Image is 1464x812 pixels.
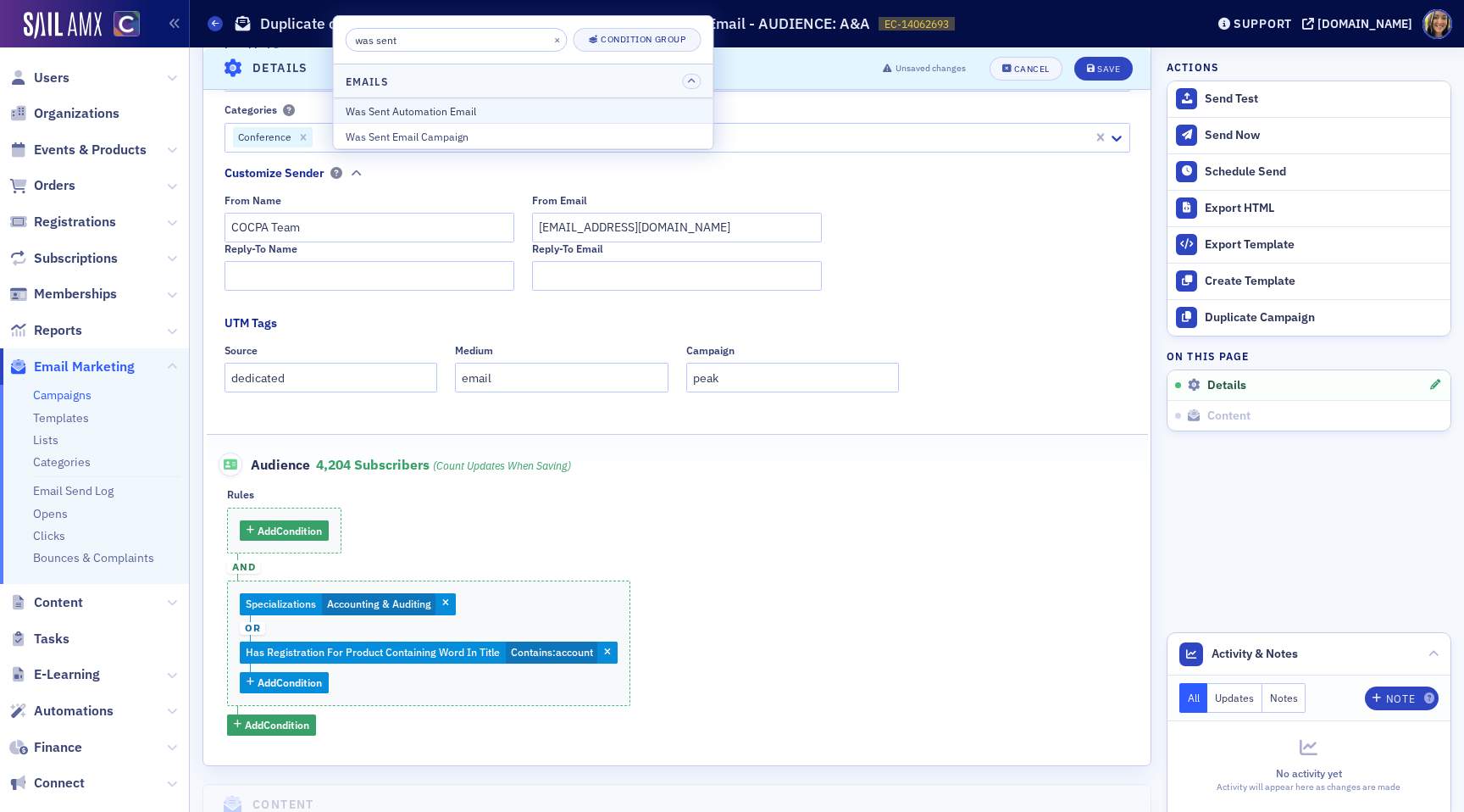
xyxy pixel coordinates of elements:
span: account [556,645,593,659]
a: Clicks [33,528,65,543]
div: Export Template [1205,237,1442,253]
button: Cancel [990,56,1062,80]
a: Users [9,69,69,87]
div: Accounting & Auditing [240,593,456,615]
div: Send Test [1205,92,1442,107]
a: View Homepage [102,11,140,40]
div: Customize Sender [225,164,324,182]
span: Details [1207,378,1246,393]
button: AddCondition [240,520,329,542]
div: Note [1386,694,1415,704]
button: Was Sent Email Campaign [334,123,713,148]
button: or [240,615,265,642]
div: account [240,642,618,664]
a: Bounces & Complaints [33,550,154,565]
span: Organizations [34,104,119,123]
span: Reports [34,321,82,340]
button: Send Test [1167,81,1450,117]
a: Opens [33,506,68,521]
span: E-Learning [34,665,100,684]
a: Categories [33,454,91,470]
span: EC-14062693 [884,17,949,31]
a: Campaigns [33,387,91,403]
span: Unsaved changes [896,61,966,75]
a: Content [9,593,83,612]
div: Medium [455,344,493,357]
span: Add Condition [245,717,309,732]
button: Updates [1207,683,1262,713]
div: Categories [225,103,277,116]
span: Finance [34,738,82,757]
span: Content [1207,409,1250,424]
a: Export Template [1167,226,1450,263]
a: Connect [9,774,85,793]
a: Orders [9,176,75,195]
button: × [549,31,564,47]
div: Schedule Send [1205,164,1442,180]
button: [DOMAIN_NAME] [1302,18,1418,30]
a: Registrations [9,213,116,231]
span: Tasks [34,630,69,648]
button: and [227,553,260,581]
span: or [240,622,265,636]
button: AddCondition [240,672,329,693]
a: Templates [33,410,89,425]
button: Was Sent Automation Email [334,98,713,123]
button: Note [1365,687,1439,710]
span: Add Condition [258,675,322,690]
button: Notes [1262,683,1306,713]
button: Schedule Send [1167,153,1450,190]
span: Connect [34,774,85,793]
span: Users [34,69,69,87]
a: Create Template [1167,263,1450,299]
span: 4,204 Subscribers [316,456,571,473]
div: [DOMAIN_NAME] [1317,16,1412,31]
div: Duplicate Campaign [1205,310,1442,325]
a: Memberships [9,285,117,303]
div: From Name [225,194,281,207]
h4: Details [252,59,308,77]
a: E-Learning [9,665,100,684]
h1: Duplicate of PEAK: The [US_STATE] Accounting & Finance Summit Email - AUDIENCE: A&A [260,14,870,34]
span: Add Condition [258,523,322,538]
a: Email Send Log [33,483,114,498]
div: Conference [233,127,294,147]
a: Export HTML [1167,190,1450,226]
button: Duplicate Campaign [1167,299,1450,336]
a: Subscriptions [9,249,118,268]
button: Condition Group [573,28,701,52]
div: Reply-To Email [532,242,603,255]
div: Condition Group [601,35,685,44]
div: Reply-To Name [225,242,297,255]
button: Send Now [1167,117,1450,153]
div: Cancel [1014,64,1050,73]
div: Create Template [1205,274,1442,289]
i: (count updates when saving) [433,459,571,472]
button: Save [1074,56,1133,80]
span: Orders [34,176,75,195]
span: Subscriptions [34,249,118,268]
div: From Email [532,194,587,207]
div: Export HTML [1205,201,1442,216]
img: SailAMX [24,12,102,39]
span: Activity & Notes [1212,645,1298,663]
a: Automations [9,702,114,720]
a: Reports [9,321,82,340]
h4: Actions [1167,59,1219,75]
span: Accounting & Auditing [327,597,431,610]
a: Organizations [9,104,119,123]
span: Events & Products [34,141,147,159]
div: Save [1097,64,1120,73]
div: Campaign [686,344,735,357]
div: No activity yet [1179,765,1439,781]
span: Content [34,593,83,612]
div: Support [1234,16,1292,31]
a: Tasks [9,630,69,648]
div: Was Sent Email Campaign [346,129,701,144]
a: Email Marketing [9,358,135,376]
span: Has Registration For Product Containing Word In Title [246,645,500,659]
span: Automations [34,702,114,720]
span: and [227,560,260,574]
span: Email Marketing [34,358,135,376]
